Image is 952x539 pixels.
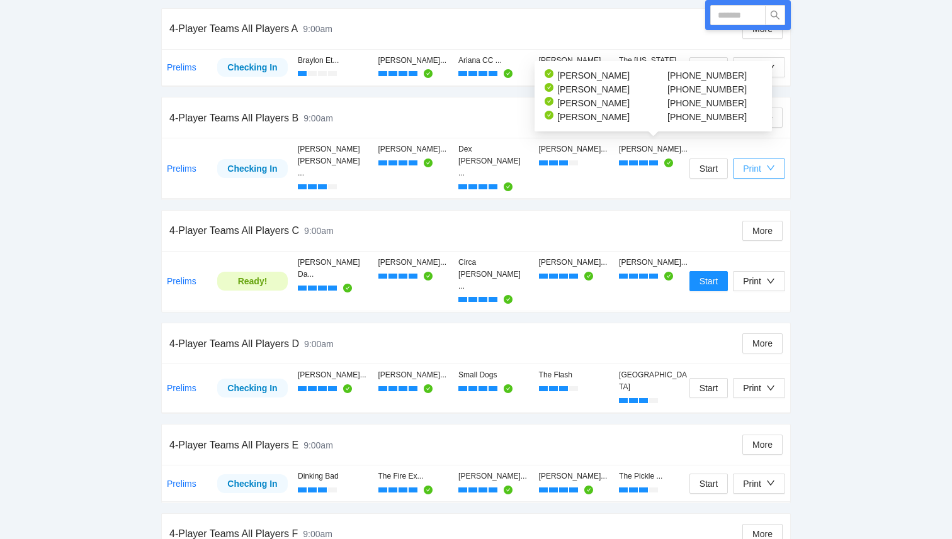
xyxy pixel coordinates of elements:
span: down [766,384,775,392]
span: check-circle [664,158,673,167]
div: Braylon Et... [298,55,368,67]
div: The Pickle ... [619,470,689,482]
span: check-circle [504,486,513,494]
div: [PHONE_NUMBER] [667,110,762,124]
div: Circa [PERSON_NAME] ... [458,257,529,292]
span: 4-Player Teams All Players B [169,113,298,123]
button: Start [689,378,728,398]
span: 4-Player Teams All Players D [169,338,299,349]
div: Print [743,162,761,175]
span: 9:00am [303,24,332,34]
span: Start [700,60,718,74]
button: Start [689,57,728,77]
span: check-circle [584,272,593,281]
a: Prelims [167,479,196,489]
div: The Flash [539,369,609,381]
div: The [US_STATE]... [619,55,689,67]
div: [PERSON_NAME]... [619,143,689,155]
span: check-circle [424,272,433,281]
div: The Fire Ex... [378,470,449,482]
span: Start [700,381,718,395]
span: check-circle [504,182,513,191]
div: [PERSON_NAME] [557,69,667,82]
div: Ready! [227,274,278,288]
div: [PERSON_NAME]... [619,257,689,269]
span: 4-Player Teams All Players F [169,528,298,539]
span: check-circle [545,69,553,78]
span: Start [700,162,718,175]
div: [PHONE_NUMBER] [667,82,762,96]
span: down [766,164,775,172]
a: Prelims [167,164,196,174]
div: Checking In [227,477,278,491]
span: More [752,438,773,452]
div: [PHONE_NUMBER] [667,96,762,110]
button: Print [733,271,785,291]
div: [PERSON_NAME]... [458,470,529,482]
span: check-circle [504,295,513,304]
span: check-circle [424,69,433,78]
div: [PERSON_NAME]... [298,369,368,381]
span: 9:00am [304,339,334,349]
div: Ariana CC ... [458,55,529,67]
div: Checking In [227,60,278,74]
div: [PHONE_NUMBER] [667,69,762,82]
span: 9:00am [303,529,332,539]
span: Start [700,274,718,288]
span: check-circle [424,486,433,494]
div: [PERSON_NAME] [557,96,667,110]
div: [PERSON_NAME]... [539,470,609,482]
div: [PERSON_NAME]... [539,257,609,269]
span: 4-Player Teams All Players E [169,440,298,450]
div: [PERSON_NAME]... [378,143,449,155]
a: Prelims [167,276,196,286]
div: [PERSON_NAME] [557,110,667,124]
div: [PERSON_NAME]... [539,143,609,155]
button: More [742,435,783,455]
span: check-circle [545,111,553,119]
span: check-circle [545,83,553,92]
div: [PERSON_NAME] [539,55,609,67]
button: Print [733,474,785,494]
div: Print [743,381,761,395]
button: Print [733,378,785,398]
span: 9:00am [303,440,333,450]
span: check-circle [545,97,553,106]
span: check-circle [424,158,433,167]
a: Prelims [167,383,196,393]
span: check-circle [664,272,673,281]
span: check-circle [424,384,433,393]
div: [PERSON_NAME] Da... [298,257,368,281]
span: More [752,224,773,238]
a: Prelims [167,62,196,72]
button: Print [733,158,785,179]
span: check-circle [343,284,352,292]
button: More [742,221,783,241]
div: Print [743,274,761,288]
div: Print [743,60,761,74]
span: More [752,336,773,350]
span: 9:00am [304,226,334,236]
div: Checking In [227,162,278,175]
div: Checking In [227,381,278,395]
button: Start [689,474,728,494]
span: 4-Player Teams All Players C [169,225,299,236]
div: [PERSON_NAME] [557,82,667,96]
span: 9:00am [303,113,333,123]
span: check-circle [504,384,513,393]
div: [PERSON_NAME] [PERSON_NAME] ... [298,143,368,179]
button: Print [733,57,785,77]
span: down [766,277,775,286]
span: check-circle [504,69,513,78]
div: [PERSON_NAME]... [378,55,449,67]
div: Dinking Bad [298,470,368,482]
div: [PERSON_NAME]... [378,257,449,269]
span: search [766,10,785,20]
button: More [742,333,783,353]
div: Small Dogs [458,369,529,381]
div: [GEOGRAPHIC_DATA] [619,369,689,393]
div: [PERSON_NAME]... [378,369,449,381]
div: Dex [PERSON_NAME] ... [458,143,529,179]
span: down [766,479,775,487]
button: Start [689,271,728,291]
